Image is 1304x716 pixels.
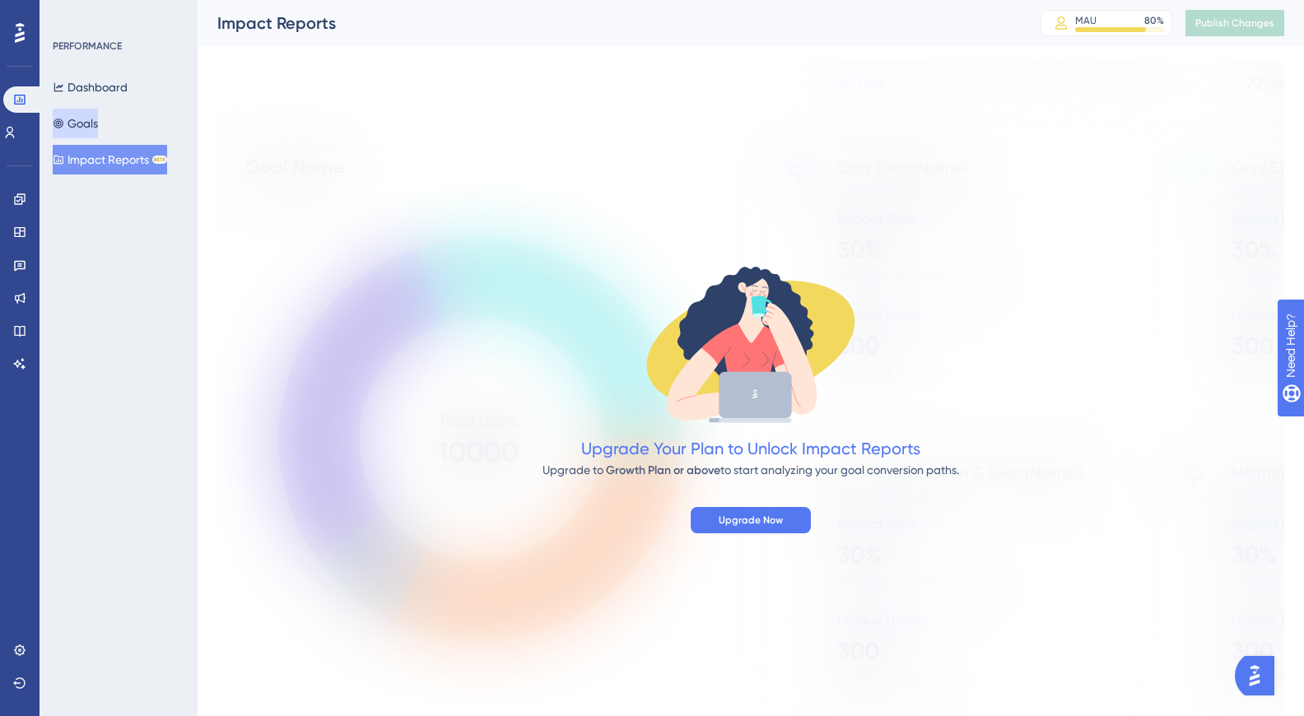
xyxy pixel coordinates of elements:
button: Dashboard [53,72,128,102]
span: Growth Plan or above [606,463,720,477]
div: PERFORMANCE [53,40,122,53]
div: MAU [1075,14,1097,27]
span: Upgrade Now [719,514,783,527]
button: Goals [53,109,98,138]
div: Impact Reports [217,12,999,35]
div: 80 % [1144,14,1164,27]
span: Need Help? [39,4,103,24]
span: Publish Changes [1195,16,1274,30]
button: Impact ReportsBETA [53,145,167,174]
span: Upgrade to to start analyzing your goal conversion paths. [543,463,959,477]
button: Upgrade Now [691,507,811,533]
button: Publish Changes [1185,10,1284,36]
div: BETA [152,156,167,164]
iframe: UserGuiding AI Assistant Launcher [1235,651,1284,700]
span: Upgrade Your Plan to Unlock Impact Reports [581,439,920,458]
